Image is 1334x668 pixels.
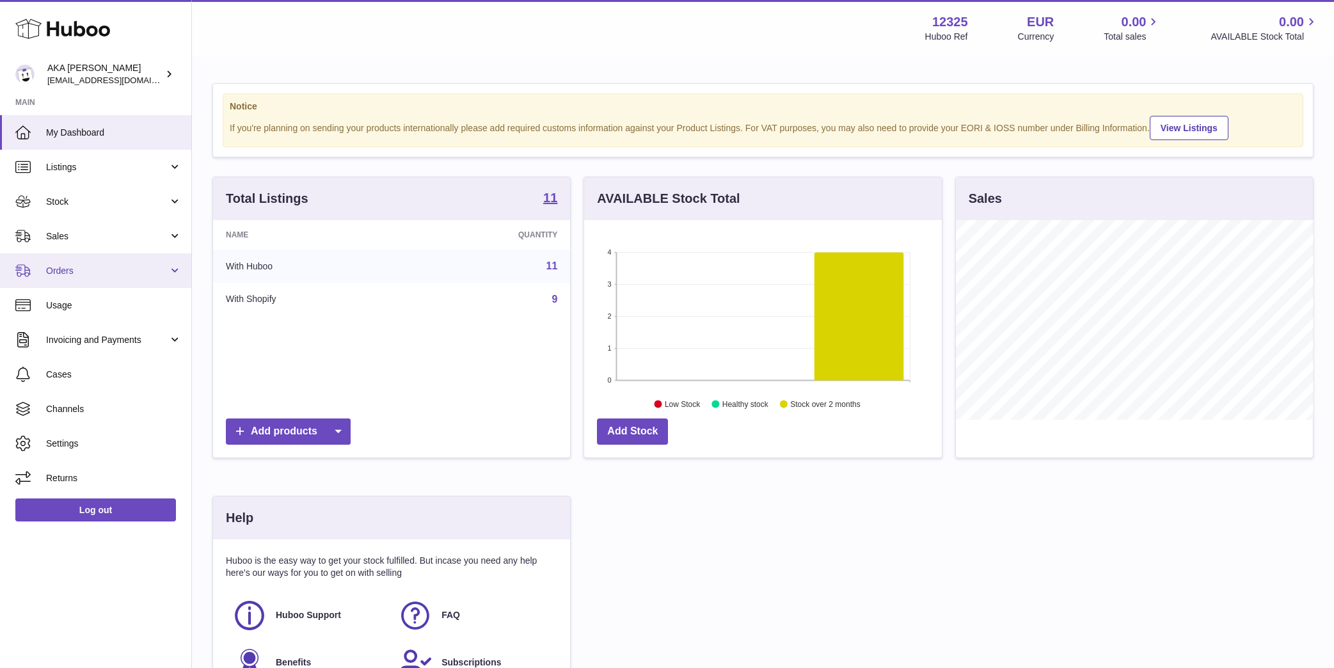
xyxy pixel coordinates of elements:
[1211,13,1319,43] a: 0.00 AVAILABLE Stock Total
[46,161,168,173] span: Listings
[226,418,351,445] a: Add products
[46,230,168,243] span: Sales
[15,65,35,84] img: khenia.ndri@edhec.com
[1104,13,1161,43] a: 0.00 Total sales
[932,13,968,31] strong: 12325
[608,312,612,320] text: 2
[597,418,668,445] a: Add Stock
[543,191,557,204] strong: 11
[552,294,557,305] a: 9
[226,509,253,527] h3: Help
[608,344,612,352] text: 1
[232,598,385,633] a: Huboo Support
[15,498,176,521] a: Log out
[406,220,570,250] th: Quantity
[1279,13,1304,31] span: 0.00
[969,190,1002,207] h3: Sales
[276,609,341,621] span: Huboo Support
[597,190,740,207] h3: AVAILABLE Stock Total
[1211,31,1319,43] span: AVAILABLE Stock Total
[791,400,861,409] text: Stock over 2 months
[1018,31,1054,43] div: Currency
[608,280,612,288] text: 3
[925,31,968,43] div: Huboo Ref
[46,438,182,450] span: Settings
[1122,13,1147,31] span: 0.00
[47,75,188,85] span: [EMAIL_ADDRESS][DOMAIN_NAME]
[213,220,406,250] th: Name
[543,191,557,207] a: 11
[46,265,168,277] span: Orders
[230,114,1296,140] div: If you're planning on sending your products internationally please add required customs informati...
[608,248,612,256] text: 4
[46,369,182,381] span: Cases
[226,555,557,579] p: Huboo is the easy way to get your stock fulfilled. But incase you need any help here's our ways f...
[722,400,769,409] text: Healthy stock
[665,400,701,409] text: Low Stock
[398,598,551,633] a: FAQ
[226,190,308,207] h3: Total Listings
[46,127,182,139] span: My Dashboard
[46,299,182,312] span: Usage
[213,250,406,283] td: With Huboo
[46,196,168,208] span: Stock
[230,100,1296,113] strong: Notice
[441,609,460,621] span: FAQ
[608,376,612,384] text: 0
[1104,31,1161,43] span: Total sales
[213,283,406,316] td: With Shopify
[46,403,182,415] span: Channels
[46,472,182,484] span: Returns
[1150,116,1228,140] a: View Listings
[46,334,168,346] span: Invoicing and Payments
[1027,13,1054,31] strong: EUR
[47,62,163,86] div: AKA [PERSON_NAME]
[546,260,558,271] a: 11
